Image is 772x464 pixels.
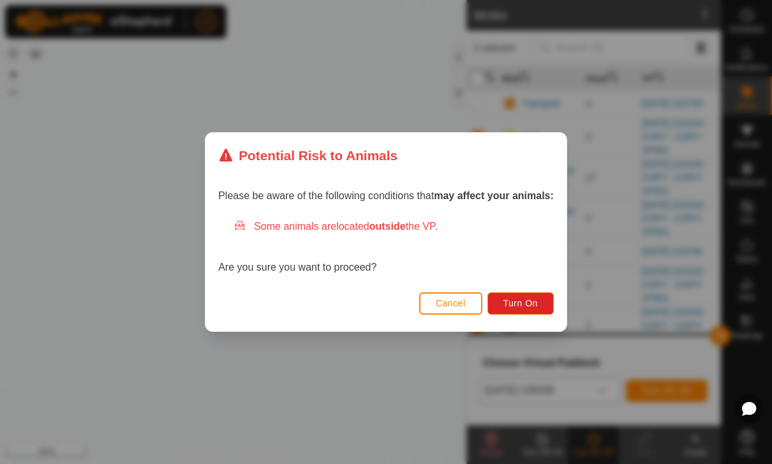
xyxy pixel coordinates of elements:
span: located the VP. [336,221,438,232]
strong: outside [369,221,406,232]
div: Some animals are [234,219,554,234]
span: Turn On [503,298,538,308]
button: Turn On [487,292,554,315]
span: Please be aware of the following conditions that [218,190,554,201]
span: Cancel [436,298,466,308]
button: Cancel [419,292,482,315]
div: Potential Risk to Animals [218,146,397,165]
div: Are you sure you want to proceed? [218,219,554,275]
strong: may affect your animals: [434,190,554,201]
